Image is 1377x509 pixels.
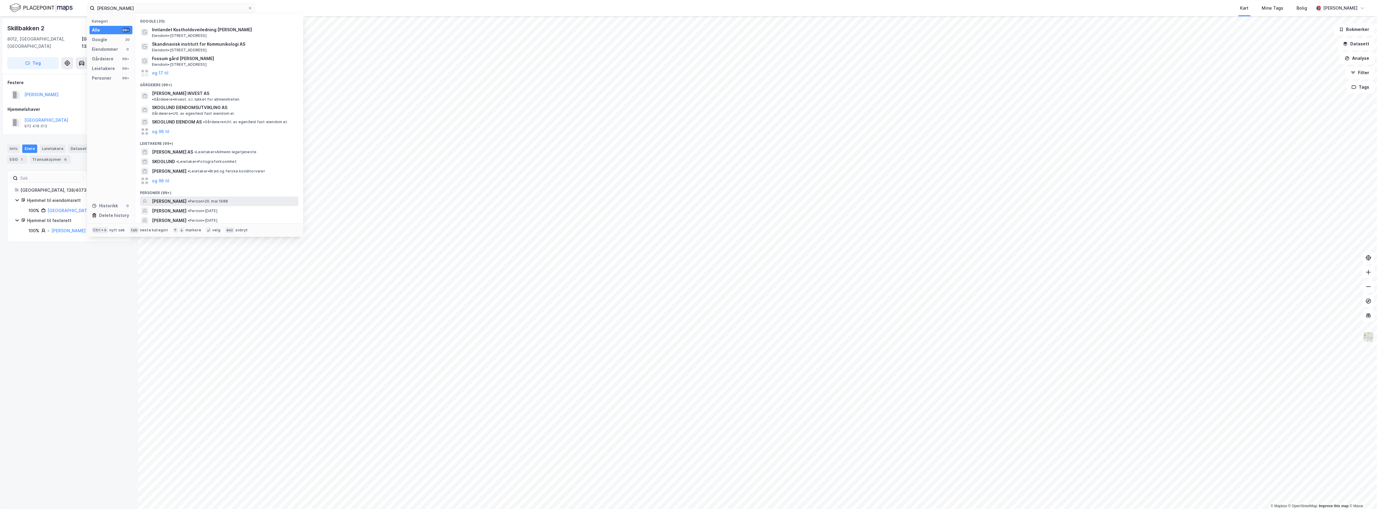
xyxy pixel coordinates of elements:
[152,168,186,175] span: [PERSON_NAME]
[152,48,207,53] span: Eiendom • [STREET_ADDRESS]
[188,209,217,213] span: Person • [DATE]
[7,155,27,164] div: ESG
[188,199,228,204] span: Person • 20. mai 1988
[203,120,205,124] span: •
[122,76,130,81] div: 99+
[188,199,189,203] span: •
[30,155,71,164] div: Transaksjoner
[92,75,111,82] div: Personer
[135,14,303,25] div: Google (20)
[130,227,139,233] div: tab
[92,55,113,62] div: Gårdeiere
[92,36,107,43] div: Google
[8,106,131,113] div: Hjemmelshaver
[7,35,82,50] div: 8012, [GEOGRAPHIC_DATA], [GEOGRAPHIC_DATA]
[92,46,118,53] div: Eiendommer
[188,169,189,173] span: •
[1347,480,1377,509] iframe: Chat Widget
[135,186,303,197] div: Personer (99+)
[1288,504,1318,508] a: OpenStreetMap
[62,157,68,163] div: 6
[188,218,217,223] span: Person • [DATE]
[99,212,129,219] div: Delete history
[29,227,39,234] div: 100%
[225,227,235,233] div: esc
[27,197,123,204] div: Hjemmel til eiendomsrett
[188,218,189,223] span: •
[1346,67,1375,79] button: Filter
[1347,480,1377,509] div: Kontrollprogram for chat
[152,97,239,102] span: Gårdeiere • Invest. o.l. lukket for allmennheten
[92,202,118,209] div: Historikk
[92,19,132,23] div: Kategori
[1340,52,1375,64] button: Analyse
[152,55,296,62] span: Fossum gård [PERSON_NAME]
[152,198,186,205] span: [PERSON_NAME]
[92,227,108,233] div: Ctrl + k
[152,148,193,156] span: [PERSON_NAME] AS
[135,78,303,89] div: Gårdeiere (99+)
[152,41,296,48] span: Skandinavisk institutt for Kommunikologi AS
[152,62,207,67] span: Eiendom • [STREET_ADDRESS]
[152,217,186,224] span: [PERSON_NAME]
[8,79,131,86] div: Festere
[152,118,202,126] span: SKOGLUND EIENDOM AS
[7,23,45,33] div: Skillbakken 2
[152,177,169,184] button: og 96 til
[152,128,169,135] button: og 96 til
[22,145,37,153] div: Eiere
[40,145,66,153] div: Leietakere
[1240,5,1249,12] div: Kart
[1297,5,1307,12] div: Bolig
[140,228,168,233] div: neste kategori
[47,208,91,213] a: [GEOGRAPHIC_DATA]
[194,150,256,154] span: Leietaker • Allmenn legetjeneste
[18,174,83,183] input: Søk
[125,47,130,52] div: 0
[51,228,86,233] a: [PERSON_NAME]
[24,124,47,129] div: 972 418 013
[92,26,100,34] div: Alle
[1319,504,1349,508] a: Improve this map
[82,35,131,50] div: [GEOGRAPHIC_DATA], 138/4073
[10,3,73,13] img: logo.f888ab2527a4732fd821a326f86c7f29.svg
[135,136,303,147] div: Leietakere (99+)
[1262,5,1284,12] div: Mine Tags
[235,228,248,233] div: avbryt
[1334,23,1375,35] button: Bokmerker
[152,207,186,215] span: [PERSON_NAME]
[125,203,130,208] div: 0
[188,169,265,174] span: Leietaker • Brød og ferske konditorvarer
[152,90,209,97] span: [PERSON_NAME] INVEST AS
[152,97,154,102] span: •
[29,207,39,214] div: 100%
[68,145,91,153] div: Datasett
[109,228,125,233] div: nytt søk
[125,37,130,42] div: 20
[7,57,59,69] button: Tag
[152,104,296,111] span: SKOGLUND EIENDOMSUTVIKLING AS
[20,187,123,194] div: [GEOGRAPHIC_DATA], 138/4073
[176,159,237,164] span: Leietaker • Fotografvirksomhet
[1347,81,1375,93] button: Tags
[7,145,20,153] div: Info
[92,65,115,72] div: Leietakere
[152,158,175,165] span: SKOGLUND
[188,209,189,213] span: •
[194,150,196,154] span: •
[152,111,235,116] span: Gårdeiere • Utl. av egen/leid fast eiendom el.
[19,157,25,163] div: 1
[27,217,123,224] div: Hjemmel til festerett
[1271,504,1287,508] a: Mapbox
[1338,38,1375,50] button: Datasett
[152,69,168,77] button: og 17 til
[176,159,178,164] span: •
[122,66,130,71] div: 99+
[122,56,130,61] div: 99+
[203,120,288,124] span: Gårdeiere • Utl. av egen/leid fast eiendom el.
[186,228,201,233] div: markere
[47,227,50,234] div: -
[122,28,130,32] div: 99+
[1324,5,1358,12] div: [PERSON_NAME]
[1363,331,1374,343] img: Z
